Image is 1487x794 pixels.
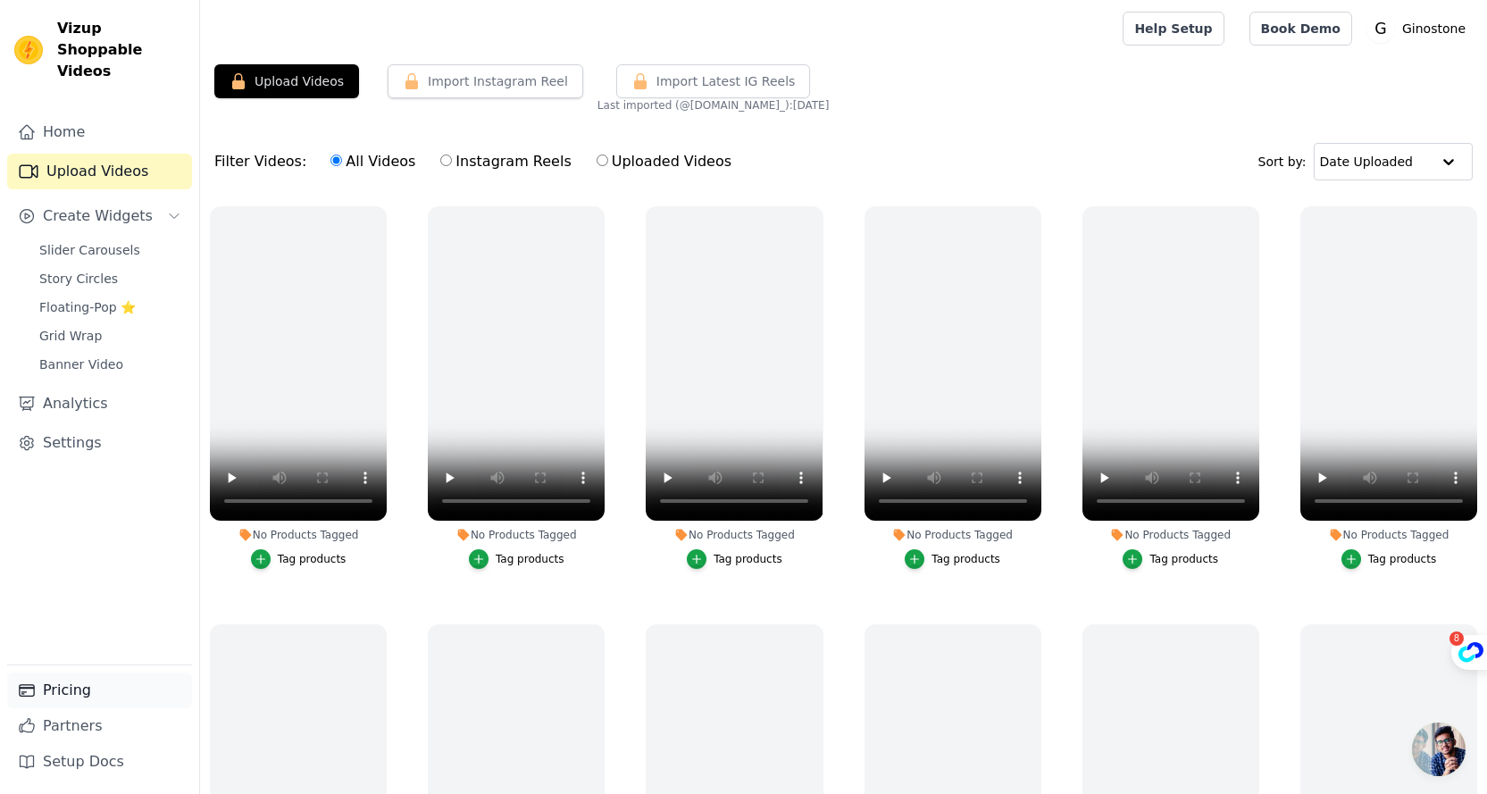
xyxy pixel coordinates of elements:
div: Filter Videos: [214,141,741,182]
span: Create Widgets [43,205,153,227]
span: Last imported (@ [DOMAIN_NAME]_ ): [DATE] [597,98,830,113]
button: Tag products [251,549,347,569]
input: Instagram Reels [440,155,452,166]
div: No Products Tagged [210,528,387,542]
label: Uploaded Videos [596,150,732,173]
button: Tag products [1123,549,1218,569]
a: Pricing [7,673,192,708]
span: Story Circles [39,270,118,288]
a: Partners [7,708,192,744]
div: Open chat [1412,723,1466,776]
a: Home [7,114,192,150]
button: Import Latest IG Reels [616,64,811,98]
div: Tag products [1368,552,1437,566]
a: Floating-Pop ⭐ [29,295,192,320]
div: Tag products [496,552,564,566]
label: All Videos [330,150,416,173]
div: No Products Tagged [1082,528,1259,542]
a: Slider Carousels [29,238,192,263]
a: Story Circles [29,266,192,291]
span: Grid Wrap [39,327,102,345]
span: Import Latest IG Reels [656,72,796,90]
button: Tag products [1341,549,1437,569]
div: No Products Tagged [865,528,1041,542]
button: Tag products [469,549,564,569]
div: No Products Tagged [1300,528,1477,542]
input: Uploaded Videos [597,155,608,166]
span: Vizup Shoppable Videos [57,18,185,82]
div: Tag products [1149,552,1218,566]
label: Instagram Reels [439,150,572,173]
button: Create Widgets [7,198,192,234]
text: G [1374,20,1386,38]
a: Analytics [7,386,192,422]
a: Book Demo [1249,12,1352,46]
p: Ginostone [1395,13,1473,45]
a: Settings [7,425,192,461]
img: Vizup [14,36,43,64]
div: Sort by: [1258,143,1474,180]
div: Tag products [714,552,782,566]
button: Tag products [687,549,782,569]
a: Banner Video [29,352,192,377]
input: All Videos [330,155,342,166]
button: Import Instagram Reel [388,64,583,98]
div: No Products Tagged [428,528,605,542]
button: Tag products [905,549,1000,569]
div: No Products Tagged [646,528,823,542]
a: Help Setup [1123,12,1224,46]
span: Floating-Pop ⭐ [39,298,136,316]
span: Banner Video [39,355,123,373]
button: Upload Videos [214,64,359,98]
div: Tag products [931,552,1000,566]
a: Setup Docs [7,744,192,780]
span: Slider Carousels [39,241,140,259]
a: Grid Wrap [29,323,192,348]
div: Tag products [278,552,347,566]
button: G Ginostone [1366,13,1473,45]
a: Upload Videos [7,154,192,189]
